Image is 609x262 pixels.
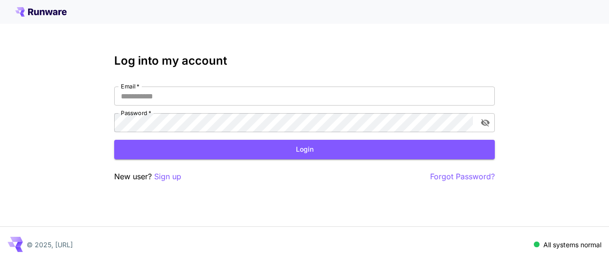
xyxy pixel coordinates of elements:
[121,109,151,117] label: Password
[430,171,495,183] button: Forgot Password?
[154,171,181,183] button: Sign up
[27,240,73,250] p: © 2025, [URL]
[477,114,494,131] button: toggle password visibility
[543,240,601,250] p: All systems normal
[114,171,181,183] p: New user?
[114,54,495,68] h3: Log into my account
[114,140,495,159] button: Login
[121,82,139,90] label: Email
